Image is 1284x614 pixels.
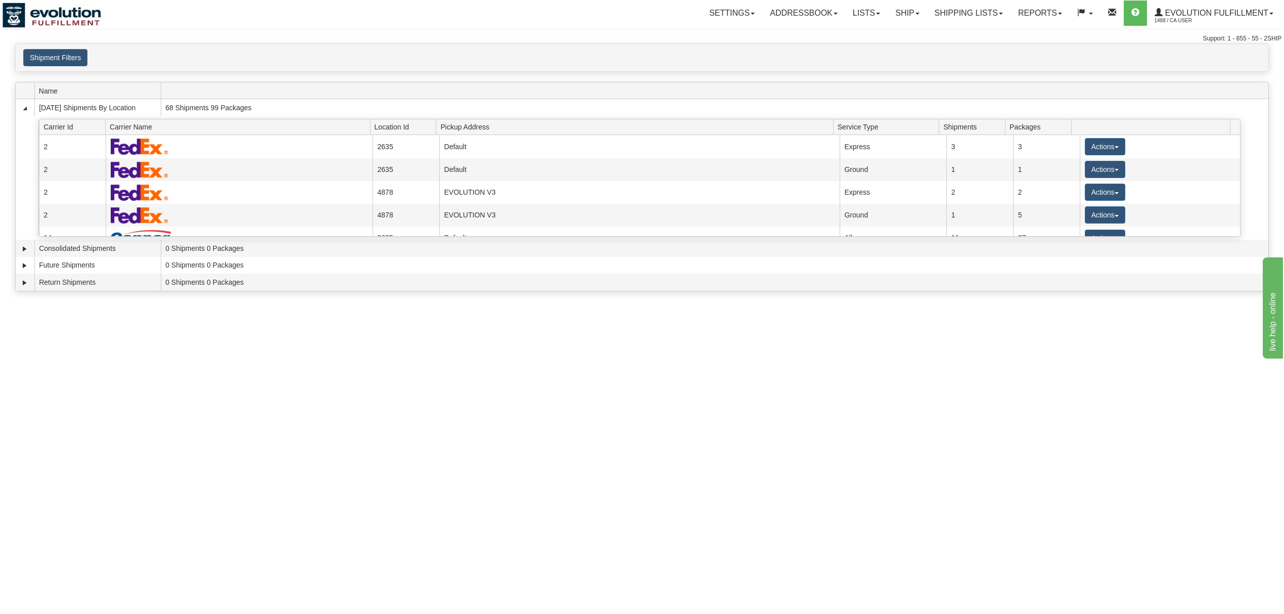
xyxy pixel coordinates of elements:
[1085,184,1125,201] button: Actions
[1085,161,1125,178] button: Actions
[840,158,946,181] td: Ground
[1013,204,1080,227] td: 5
[946,158,1013,181] td: 1
[840,135,946,158] td: Express
[34,240,161,257] td: Consolidated Shipments
[1013,227,1080,249] td: 27
[1013,181,1080,204] td: 2
[762,1,845,26] a: Addressbook
[20,244,30,254] a: Expand
[373,227,439,249] td: 2635
[111,138,169,155] img: FedEx Express®
[373,204,439,227] td: 4878
[1147,1,1281,26] a: Evolution Fulfillment 1488 / CA User
[1155,16,1230,26] span: 1488 / CA User
[1013,135,1080,158] td: 3
[943,119,1005,135] span: Shipments
[1011,1,1070,26] a: Reports
[1085,138,1125,155] button: Actions
[161,274,1268,291] td: 0 Shipments 0 Packages
[3,3,101,28] img: logo1488.jpg
[840,181,946,204] td: Express
[1085,206,1125,224] button: Actions
[161,240,1268,257] td: 0 Shipments 0 Packages
[39,135,106,158] td: 2
[373,158,439,181] td: 2635
[888,1,927,26] a: Ship
[39,204,106,227] td: 2
[702,1,762,26] a: Settings
[373,181,439,204] td: 4878
[927,1,1011,26] a: Shipping lists
[111,161,169,178] img: FedEx Express®
[111,184,169,201] img: FedEx Express®
[439,181,840,204] td: EVOLUTION V3
[39,83,161,99] span: Name
[946,181,1013,204] td: 2
[440,119,833,135] span: Pickup Address
[1261,255,1283,359] iframe: chat widget
[23,49,87,66] button: Shipment Filters
[39,158,106,181] td: 2
[838,119,939,135] span: Service Type
[43,119,105,135] span: Carrier Id
[111,230,171,246] img: Canpar
[439,135,840,158] td: Default
[110,119,370,135] span: Carrier Name
[946,135,1013,158] td: 3
[3,34,1281,43] div: Support: 1 - 855 - 55 - 2SHIP
[946,227,1013,249] td: 11
[439,204,840,227] td: EVOLUTION V3
[439,158,840,181] td: Default
[845,1,888,26] a: Lists
[39,227,106,249] td: 14
[1010,119,1071,135] span: Packages
[111,207,169,224] img: FedEx Express®
[8,6,94,18] div: live help - online
[34,274,161,291] td: Return Shipments
[840,227,946,249] td: All
[373,135,439,158] td: 2635
[161,257,1268,274] td: 0 Shipments 0 Packages
[375,119,436,135] span: Location Id
[840,204,946,227] td: Ground
[20,103,30,113] a: Collapse
[1013,158,1080,181] td: 1
[20,278,30,288] a: Expand
[439,227,840,249] td: Default
[161,99,1268,116] td: 68 Shipments 99 Packages
[1163,9,1268,17] span: Evolution Fulfillment
[39,181,106,204] td: 2
[946,204,1013,227] td: 1
[20,260,30,271] a: Expand
[34,257,161,274] td: Future Shipments
[34,99,161,116] td: [DATE] Shipments By Location
[1085,230,1125,247] button: Actions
